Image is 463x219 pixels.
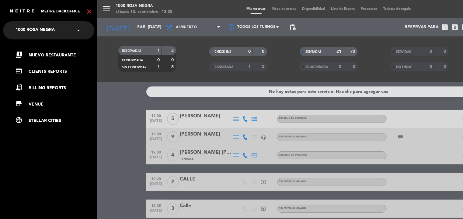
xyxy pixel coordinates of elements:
[15,117,94,124] a: Stellar cities
[15,84,94,92] a: receipt_longBILLING REPORTS
[15,68,94,75] a: webCLIENTS REPORTS
[15,100,23,107] i: store
[15,84,23,91] i: receipt_long
[16,24,55,37] span: 1000 Rosa Negra
[85,8,93,15] i: close
[15,101,94,108] a: storeVENUE
[15,51,23,58] i: library_add
[15,52,94,59] a: Nuevo Restaurante
[9,9,35,14] img: MEITRE
[15,116,23,124] i: language
[15,67,23,75] i: web
[41,9,80,14] span: Meitre backoffice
